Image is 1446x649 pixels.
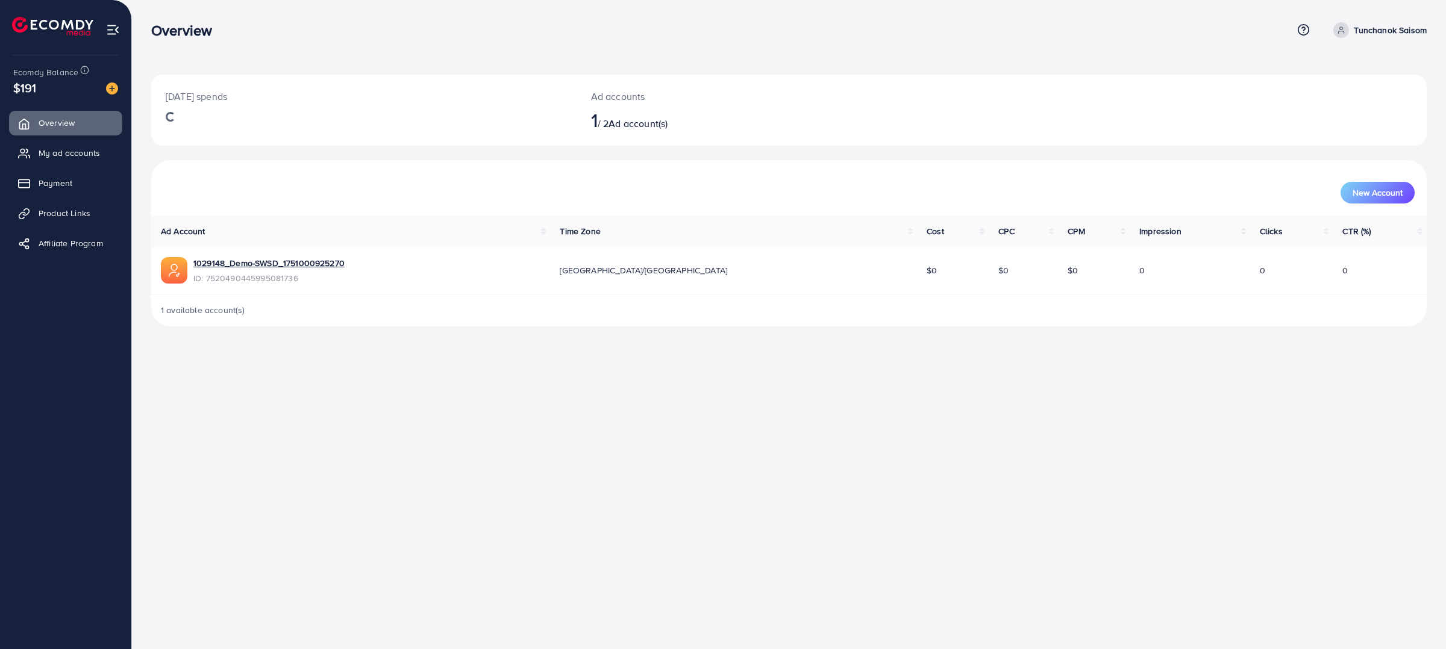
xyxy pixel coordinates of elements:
a: Overview [9,111,122,135]
img: image [106,82,118,95]
a: My ad accounts [9,141,122,165]
span: CPC [998,225,1014,237]
button: New Account [1341,182,1415,203]
p: Tunchanok Saisom [1354,23,1427,37]
p: Ad accounts [591,89,881,104]
span: 0 [1342,264,1348,276]
span: [GEOGRAPHIC_DATA]/[GEOGRAPHIC_DATA] [560,264,727,276]
span: 1 [591,106,598,134]
span: Payment [39,177,72,189]
span: Time Zone [560,225,600,237]
span: New Account [1353,188,1403,197]
span: $0 [927,264,937,276]
span: Impression [1139,225,1182,237]
span: Affiliate Program [39,237,103,249]
span: $0 [1068,264,1078,276]
span: $191 [13,79,37,96]
img: logo [12,17,93,36]
span: Product Links [39,207,90,219]
span: Ecomdy Balance [13,66,78,78]
a: Affiliate Program [9,231,122,255]
span: CTR (%) [1342,225,1371,237]
span: 0 [1139,264,1145,276]
h3: Overview [151,22,222,39]
span: 1 available account(s) [161,304,245,316]
span: Ad account(s) [609,117,668,130]
img: menu [106,23,120,37]
span: CPM [1068,225,1084,237]
h2: / 2 [591,108,881,131]
span: ID: 7520490445995081736 [193,272,345,284]
span: Overview [39,117,75,129]
a: Product Links [9,201,122,225]
span: 0 [1260,264,1265,276]
span: Cost [927,225,944,237]
span: Clicks [1260,225,1283,237]
a: 1029148_Demo-SWSD_1751000925270 [193,257,345,269]
a: Tunchanok Saisom [1329,22,1427,38]
p: [DATE] spends [166,89,562,104]
span: $0 [998,264,1009,276]
span: Ad Account [161,225,205,237]
img: ic-ads-acc.e4c84228.svg [161,257,187,284]
a: Payment [9,171,122,195]
span: My ad accounts [39,147,100,159]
